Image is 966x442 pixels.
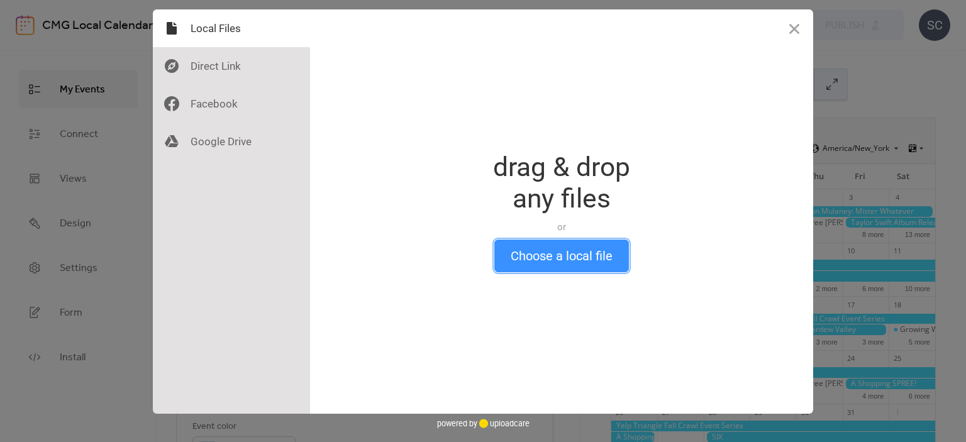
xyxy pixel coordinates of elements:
div: Facebook [153,85,310,123]
div: Direct Link [153,47,310,85]
div: drag & drop any files [493,152,630,214]
button: Close [775,9,813,47]
button: Choose a local file [494,240,629,272]
a: uploadcare [477,419,530,428]
div: powered by [437,414,530,433]
div: Google Drive [153,123,310,160]
div: Local Files [153,9,310,47]
div: or [493,221,630,233]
